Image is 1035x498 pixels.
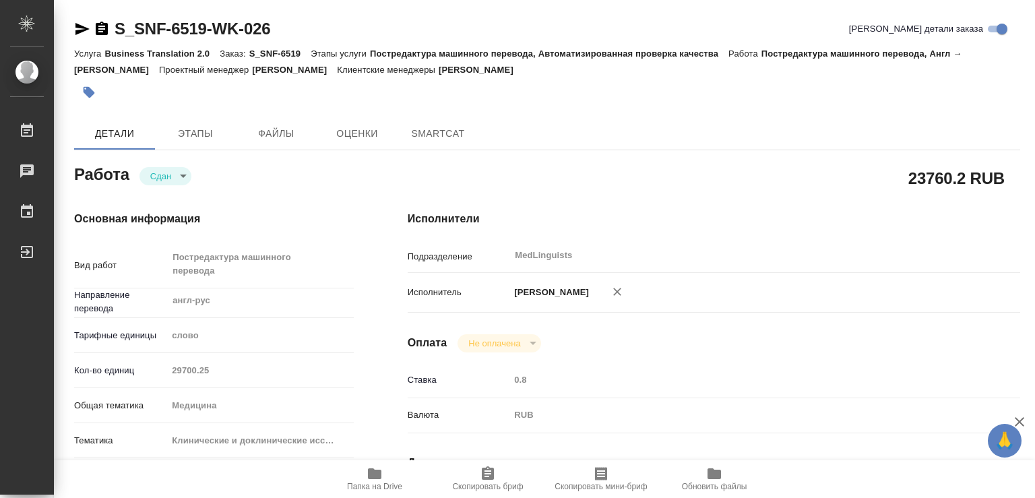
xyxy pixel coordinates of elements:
p: Общая тематика [74,399,167,412]
p: Тематика [74,434,167,447]
span: Папка на Drive [347,482,402,491]
p: Тарифные единицы [74,329,167,342]
span: SmartCat [406,125,470,142]
button: Папка на Drive [318,460,431,498]
h4: Дополнительно [408,455,1020,471]
div: Клинические и доклинические исследования [167,429,353,452]
p: [PERSON_NAME] [509,286,589,299]
h4: Исполнители [408,211,1020,227]
span: Обновить файлы [682,482,747,491]
span: Скопировать бриф [452,482,523,491]
button: Сдан [146,170,175,182]
h4: Оплата [408,335,447,351]
input: Пустое поле [509,370,969,390]
p: Клиентские менеджеры [337,65,439,75]
p: Кол-во единиц [74,364,167,377]
span: Детали [82,125,147,142]
p: [PERSON_NAME] [252,65,337,75]
div: Сдан [139,167,191,185]
a: S_SNF-6519-WK-026 [115,20,270,38]
button: Скопировать мини-бриф [544,460,658,498]
div: Сдан [458,334,540,352]
p: Вид работ [74,259,167,272]
button: Обновить файлы [658,460,771,498]
span: Этапы [163,125,228,142]
button: Добавить тэг [74,77,104,107]
p: Этапы услуги [311,49,370,59]
span: Файлы [244,125,309,142]
div: RUB [509,404,969,427]
span: Скопировать мини-бриф [555,482,647,491]
p: Валюта [408,408,510,422]
p: Постредактура машинного перевода, Автоматизированная проверка качества [370,49,728,59]
span: 🙏 [993,427,1016,455]
p: Ставка [408,373,510,387]
span: Оценки [325,125,389,142]
p: Услуга [74,49,104,59]
button: Скопировать ссылку [94,21,110,37]
p: Исполнитель [408,286,510,299]
button: Скопировать ссылку для ЯМессенджера [74,21,90,37]
p: Направление перевода [74,288,167,315]
p: Business Translation 2.0 [104,49,220,59]
h2: Работа [74,161,129,185]
p: S_SNF-6519 [249,49,311,59]
p: Работа [728,49,761,59]
h4: Основная информация [74,211,354,227]
p: [PERSON_NAME] [439,65,524,75]
div: Медицина [167,394,353,417]
button: Удалить исполнителя [602,277,632,307]
span: [PERSON_NAME] детали заказа [849,22,983,36]
button: Не оплачена [464,338,524,349]
button: Скопировать бриф [431,460,544,498]
div: слово [167,324,353,347]
p: Заказ: [220,49,249,59]
h2: 23760.2 RUB [908,166,1005,189]
p: Подразделение [408,250,510,263]
input: Пустое поле [167,361,353,380]
button: 🙏 [988,424,1022,458]
p: Проектный менеджер [159,65,252,75]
